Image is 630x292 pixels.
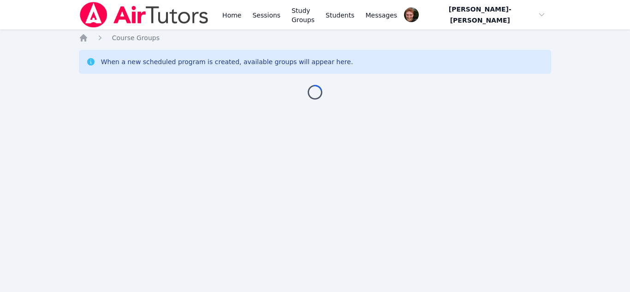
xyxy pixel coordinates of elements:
[112,33,160,42] a: Course Groups
[79,2,209,28] img: Air Tutors
[366,11,398,20] span: Messages
[101,57,353,66] div: When a new scheduled program is created, available groups will appear here.
[112,34,160,42] span: Course Groups
[79,33,552,42] nav: Breadcrumb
